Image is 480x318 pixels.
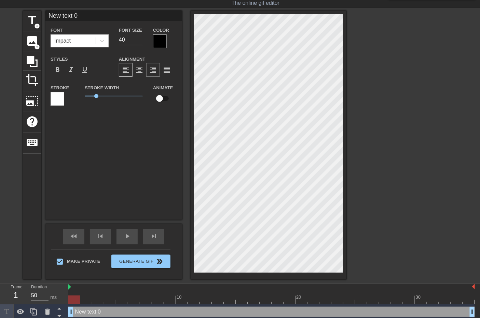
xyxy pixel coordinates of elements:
label: Alignment [119,56,145,63]
div: ms [50,294,57,301]
span: add_circle [34,23,40,29]
span: image [26,34,39,47]
div: 20 [296,294,302,301]
span: format_bold [53,66,61,74]
label: Font [51,27,63,34]
span: fast_rewind [70,232,78,240]
span: format_underline [81,66,89,74]
span: title [26,14,39,27]
button: Generate Gif [111,255,170,268]
div: Frame [5,284,26,304]
span: format_align_right [149,66,157,74]
label: Styles [51,56,68,63]
div: 1 [11,289,21,301]
label: Stroke [51,85,69,91]
span: format_align_center [135,66,143,74]
span: format_align_justify [163,66,171,74]
span: photo_size_select_large [26,94,39,107]
span: drag_handle [67,308,74,315]
label: Animate [153,85,173,91]
span: drag_handle [469,308,476,315]
span: double_arrow [156,257,164,266]
span: format_align_left [122,66,130,74]
span: format_italic [67,66,75,74]
div: 30 [416,294,422,301]
span: add_circle [34,44,40,50]
span: play_arrow [123,232,131,240]
span: skip_next [150,232,158,240]
span: keyboard [26,136,39,149]
label: Font Size [119,27,142,34]
label: Color [153,27,169,34]
span: Make Private [67,258,100,265]
img: bound-end.png [472,284,475,289]
span: crop [26,74,39,87]
label: Stroke Width [85,85,119,91]
span: Generate Gif [114,257,168,266]
span: help [26,115,39,128]
span: skip_previous [96,232,105,240]
label: Duration [31,285,47,289]
div: 10 [177,294,183,301]
div: Impact [54,37,71,45]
